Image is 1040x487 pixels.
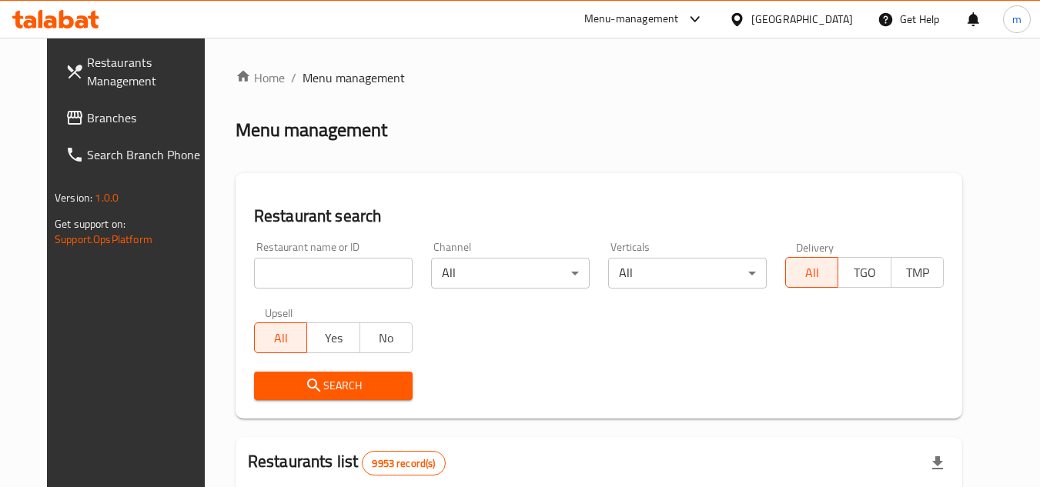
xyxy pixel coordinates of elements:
span: 9953 record(s) [363,456,444,471]
span: Restaurants Management [87,53,209,90]
span: Search [266,376,400,395]
span: m [1012,11,1022,28]
input: Search for restaurant name or ID.. [254,258,413,289]
span: Version: [55,188,92,208]
button: No [359,322,413,353]
h2: Restaurant search [254,205,944,228]
a: Support.OpsPlatform [55,229,152,249]
a: Home [236,68,285,87]
h2: Menu management [236,118,387,142]
span: No [366,327,406,349]
span: 1.0.0 [95,188,119,208]
span: Menu management [303,68,405,87]
span: Get support on: [55,214,125,234]
button: Search [254,372,413,400]
span: All [261,327,301,349]
div: Total records count [362,451,445,475]
li: / [291,68,296,87]
div: [GEOGRAPHIC_DATA] [751,11,853,28]
span: Search Branch Phone [87,145,209,164]
a: Restaurants Management [53,44,221,99]
span: TGO [844,262,885,284]
span: All [792,262,832,284]
div: Export file [919,445,956,482]
button: All [785,257,838,288]
label: Upsell [265,307,293,318]
nav: breadcrumb [236,68,962,87]
div: All [608,258,767,289]
button: TMP [891,257,944,288]
label: Delivery [796,242,834,252]
span: Branches [87,108,209,127]
button: TGO [838,257,891,288]
span: TMP [898,262,938,284]
h2: Restaurants list [248,450,446,475]
a: Branches [53,99,221,136]
button: All [254,322,307,353]
div: All [431,258,590,289]
div: Menu-management [584,10,679,28]
a: Search Branch Phone [53,136,221,173]
button: Yes [306,322,359,353]
span: Yes [313,327,353,349]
